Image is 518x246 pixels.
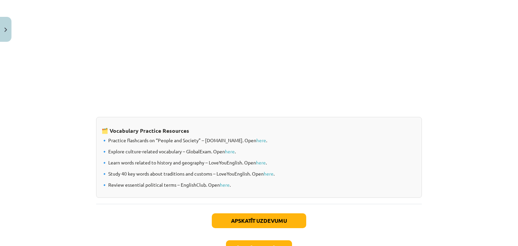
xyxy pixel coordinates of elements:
p: 🔹 Study 40 key words about traditions and customs – LoveYouEnglish. Open . [102,170,416,177]
a: here [220,182,230,188]
button: Apskatīt uzdevumu [212,213,306,228]
p: 🔹 Practice flashcards on “People and Society” – [DOMAIN_NAME]. Open . [102,137,416,144]
a: here [256,137,266,143]
p: 🔹 Explore culture-related vocabulary – GlobalExam. Open . [102,148,416,155]
img: icon-close-lesson-0947bae3869378f0d4975bcd49f059093ad1ed9edebbc8119c70593378902aed.svg [4,28,7,32]
a: here [256,159,266,165]
a: here [264,171,274,177]
a: here [225,148,235,154]
p: 🔹 Review essential political terms – EnglishClub. Open . [102,181,416,188]
strong: 🗂️ Vocabulary Practice Resources [102,127,189,134]
p: 🔹 Learn words related to history and geography – LoveYouEnglish. Open . [102,159,416,166]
